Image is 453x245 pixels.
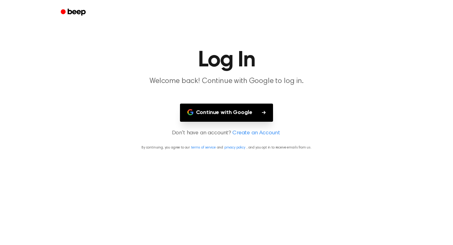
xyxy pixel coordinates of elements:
[224,146,245,149] a: privacy policy
[108,76,345,86] p: Welcome back! Continue with Google to log in.
[7,145,446,150] p: By continuing, you agree to our and , and you opt in to receive emails from us.
[56,6,91,18] a: Beep
[232,129,280,137] a: Create an Account
[180,104,273,122] button: Continue with Google
[191,146,215,149] a: terms of service
[69,49,384,71] h1: Log In
[7,129,446,137] p: Don't have an account?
